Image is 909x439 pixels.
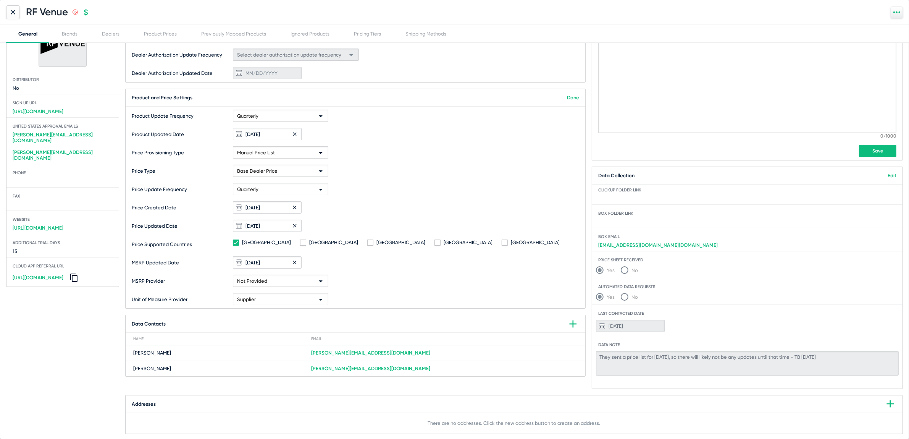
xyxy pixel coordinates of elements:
span: No [10,82,22,94]
span: Not Provided [237,278,267,284]
span: United States Approval Emails [6,124,119,129]
h1: RF Venue [26,6,68,18]
span: No [628,294,638,300]
span: Cloud App Referral URL [6,264,70,269]
span: Base Dealer Price [237,168,278,174]
div: Shipping Methods [405,31,446,37]
span: [GEOGRAPHIC_DATA] [376,240,425,245]
span: Product Update Frequency [132,113,231,119]
span: Quarterly [237,186,258,192]
span: Fax [6,194,119,199]
span: Yes [604,267,615,273]
span: Distributor [6,77,119,82]
a: Edit [888,173,896,178]
span: Data Collection [598,173,635,178]
span: Price Sheet Received [592,258,903,262]
span: Product Updated Date [132,131,231,137]
span: MSRP Updated Date [132,260,231,266]
span: Phone [6,170,119,175]
span: Manual Price List [237,150,275,156]
span: Select dealer authorization update frequency [237,52,341,58]
span: Price Supported Countries [132,241,231,247]
input: MM/DD/YYYY [596,320,665,332]
div: Pricing Tiers [354,31,381,37]
span: Data Contacts [132,321,166,327]
span: Automated Data Requests [592,284,903,289]
span: Box email [592,234,903,239]
span: [GEOGRAPHIC_DATA] [242,240,291,245]
span: Quarterly [237,113,258,119]
div: Previously Mapped Products [201,31,266,37]
a: [PERSON_NAME][EMAIL_ADDRESS][DOMAIN_NAME] [6,146,119,164]
a: [URL][DOMAIN_NAME] [10,105,66,117]
input: MM/DD/YYYY [233,128,302,140]
span: Additional Trial Days [6,240,119,245]
span: Dealer Authorization Update Frequency [132,52,231,58]
span: [GEOGRAPHIC_DATA] [309,240,358,245]
span: Box folder link [592,211,903,216]
img: RF%20Venue_638092478981296115.png [39,32,86,54]
span: 15 [10,245,20,257]
span: ClickUp folder link [592,188,903,193]
span: Sign up Url [6,100,119,105]
span: Price Provisioning Type [132,150,231,156]
a: [EMAIL_ADDRESS][DOMAIN_NAME][DOMAIN_NAME] [595,239,721,251]
span: There are no addresses. Click the new address button to create an address. [428,421,601,426]
a: [URL][DOMAIN_NAME] [10,222,66,234]
input: MM/DD/YYYY [233,220,302,232]
span: [PERSON_NAME] [133,365,171,373]
div: Product Prices [144,31,177,37]
button: Open calendar [233,201,245,214]
span: No [628,267,638,273]
span: Save [872,148,883,154]
span: [GEOGRAPHIC_DATA] [511,240,560,245]
button: Open calendar [233,220,245,232]
button: Open calendar [233,128,245,140]
span: Last Contacted Date [592,311,903,316]
div: Name [133,337,311,341]
span: Price Created Date [132,205,231,211]
a: [PERSON_NAME][EMAIL_ADDRESS][DOMAIN_NAME] [6,129,119,146]
span: [GEOGRAPHIC_DATA] [444,240,492,245]
div: General [18,31,37,37]
span: Price Update Frequency [132,186,231,192]
a: Done [567,95,579,100]
span: Price Type [132,168,231,174]
div: Dealers [102,31,119,37]
span: Data Note [592,342,903,347]
a: [PERSON_NAME][EMAIL_ADDRESS][DOMAIN_NAME] [311,366,430,371]
input: MM/DD/YYYY [233,256,302,269]
span: MSRP Provider [132,278,231,284]
span: Unit of Measure Provider [132,296,231,302]
a: [PERSON_NAME][EMAIL_ADDRESS][DOMAIN_NAME] [311,350,430,356]
button: Save [859,145,896,157]
button: Open calendar [596,320,608,332]
mat-hint: 0/1000 [880,134,896,139]
span: Supplier [237,296,256,302]
span: Addresses [132,401,156,407]
div: Email [311,337,578,341]
span: Yes [604,294,615,300]
input: MM/DD/YYYY [233,201,302,214]
a: [URL][DOMAIN_NAME] [10,272,66,283]
span: Dealer Authorization Updated Date [132,70,231,76]
span: Price Updated Date [132,223,231,229]
button: Open calendar [233,256,245,269]
button: Open calendar [233,67,245,79]
span: Product and Price Settings [132,95,192,100]
div: Brands [62,31,77,37]
input: MM/DD/YYYY [233,67,302,79]
div: Ignored Products [291,31,329,37]
span: [PERSON_NAME] [133,349,171,357]
span: Website [6,217,119,222]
